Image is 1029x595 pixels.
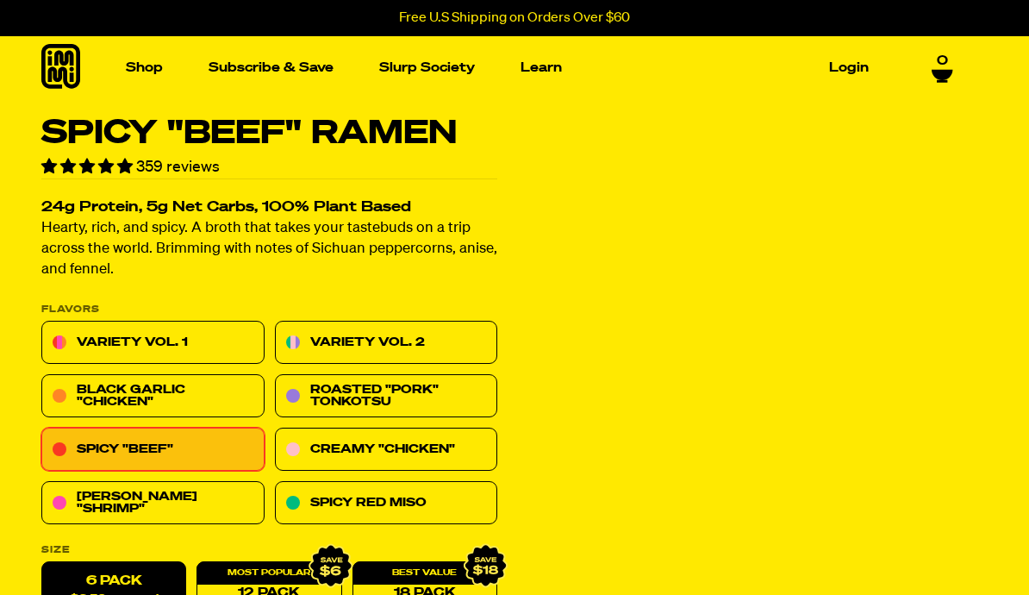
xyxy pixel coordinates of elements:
[41,322,265,365] a: Variety Vol. 1
[41,117,497,150] h1: Spicy "Beef" Ramen
[41,160,136,175] span: 4.82 stars
[41,546,497,555] label: Size
[41,429,265,472] a: Spicy "Beef"
[119,54,170,81] a: Shop
[514,54,569,81] a: Learn
[41,305,497,315] p: Flavors
[41,375,265,418] a: Black Garlic "Chicken"
[41,482,265,525] a: [PERSON_NAME] "Shrimp"
[41,219,497,281] p: Hearty, rich, and spicy. A broth that takes your tastebuds on a trip across the world. Brimming w...
[275,429,498,472] a: Creamy "Chicken"
[399,10,630,26] p: Free U.S Shipping on Orders Over $60
[822,54,876,81] a: Login
[932,53,953,83] a: 0
[119,36,876,99] nav: Main navigation
[275,482,498,525] a: Spicy Red Miso
[41,201,497,216] h2: 24g Protein, 5g Net Carbs, 100% Plant Based
[372,54,482,81] a: Slurp Society
[275,322,498,365] a: Variety Vol. 2
[202,54,340,81] a: Subscribe & Save
[136,160,220,175] span: 359 reviews
[937,53,948,69] span: 0
[275,375,498,418] a: Roasted "Pork" Tonkotsu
